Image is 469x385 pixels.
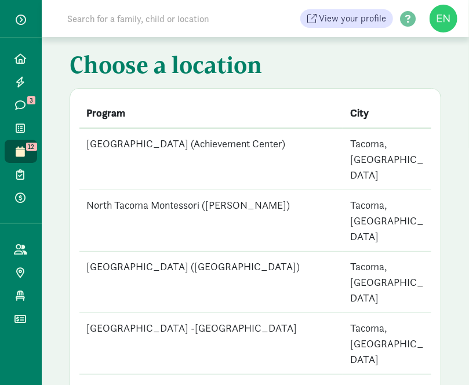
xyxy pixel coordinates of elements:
[319,12,386,26] span: View your profile
[5,93,37,117] a: 3
[411,329,469,385] iframe: Chat Widget
[300,9,393,28] a: View your profile
[79,313,343,375] td: [GEOGRAPHIC_DATA] -[GEOGRAPHIC_DATA]
[26,143,37,151] span: 12
[343,313,431,375] td: Tacoma, [GEOGRAPHIC_DATA]
[27,96,35,104] span: 3
[343,252,431,313] td: Tacoma, [GEOGRAPHIC_DATA]
[79,98,343,128] th: Program
[79,128,343,190] td: [GEOGRAPHIC_DATA] (Achievement Center)
[343,98,431,128] th: City
[5,140,37,163] a: 12
[343,190,431,252] td: Tacoma, [GEOGRAPHIC_DATA]
[79,252,343,313] td: [GEOGRAPHIC_DATA] ([GEOGRAPHIC_DATA])
[343,128,431,190] td: Tacoma, [GEOGRAPHIC_DATA]
[60,7,300,30] input: Search for a family, child or location
[79,190,343,252] td: North Tacoma Montessori ([PERSON_NAME])
[70,51,441,83] h1: Choose a location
